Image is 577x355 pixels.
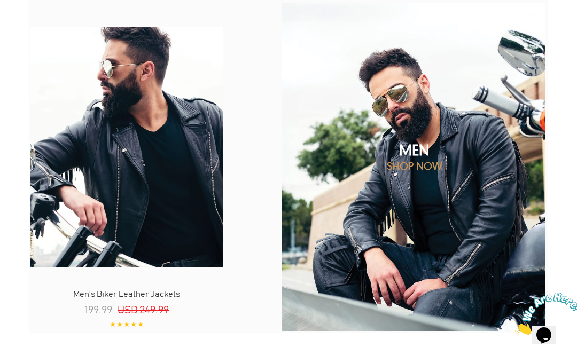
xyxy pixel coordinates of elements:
p: SHOP NOW [280,159,548,172]
a: shop men leather jacketsMENSHOP NOW [282,3,547,331]
img: shop men leather jackets [282,3,545,331]
iframe: chat widget [511,288,577,339]
a: Men Biker Leather JacketsMen's Biker Leather Jackets199.99USD 249.99★★★★★ [30,27,223,331]
h2: MEN [280,140,548,159]
p: 199.99 [30,302,223,318]
p: Men's Biker Leather Jackets [30,289,223,299]
img: Chat attention grabber [4,4,71,46]
p: ★★★★★ [30,318,223,331]
span: USD 249.99 [112,305,169,315]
